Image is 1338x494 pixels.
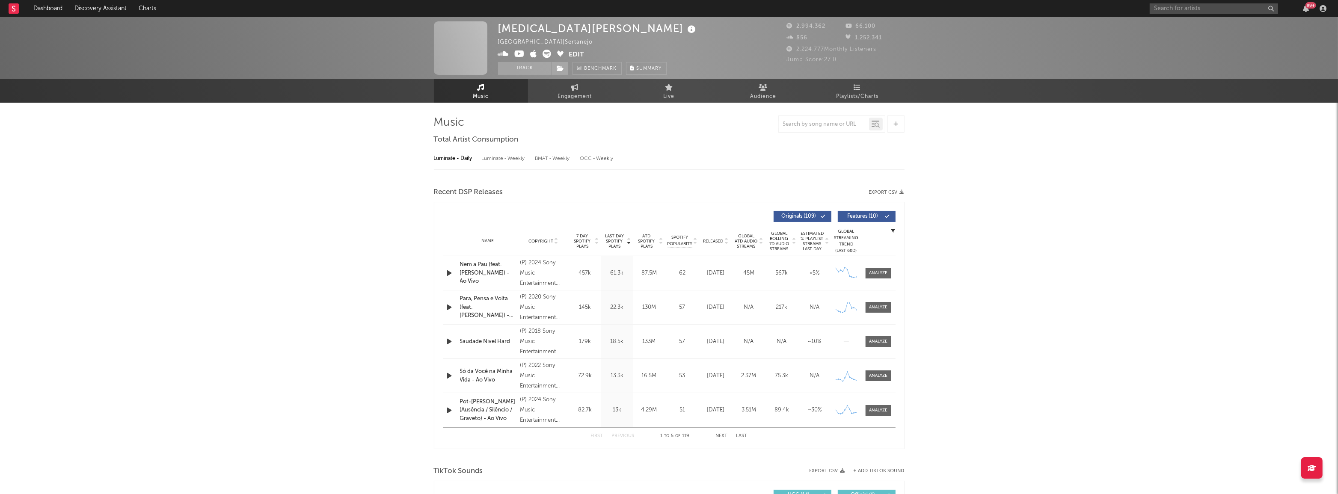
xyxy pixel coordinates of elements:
div: 87.5M [635,269,663,278]
div: Só da Você na Minha Vida - Ao Vivo [460,367,516,384]
div: (P) 2024 Sony Music Entertainment Brasil ltda. [520,258,567,289]
span: Summary [637,66,662,71]
div: 75.3k [768,372,796,380]
span: ATD Spotify Plays [635,234,658,249]
button: Last [736,434,748,438]
div: 1 5 119 [652,431,699,441]
div: (P) 2018 Sony Music Entertainment Brasil Ltda. [520,326,567,357]
div: [MEDICAL_DATA][PERSON_NAME] [498,21,698,35]
div: 18.5k [603,337,631,346]
a: Benchmark [573,62,622,75]
a: Audience [716,79,810,103]
div: N/A [801,372,829,380]
span: 2.994.362 [787,24,826,29]
button: + Add TikTok Sound [845,469,905,473]
div: 62 [668,269,697,278]
span: Released [703,239,724,244]
span: 2.224.777 Monthly Listeners [787,47,877,52]
a: Pot-[PERSON_NAME] (Ausência / Silêncio / Graveto) - Ao Vivo [460,398,516,423]
div: 457k [571,269,599,278]
button: Summary [626,62,667,75]
div: 13.3k [603,372,631,380]
div: ~ 30 % [801,406,829,414]
div: 99 + [1305,2,1316,9]
div: 45M [735,269,763,278]
div: [DATE] [702,303,730,312]
a: Music [434,79,528,103]
span: 7 Day Spotify Plays [571,234,594,249]
input: Search by song name or URL [779,121,869,128]
div: N/A [735,337,763,346]
div: 22.3k [603,303,631,312]
div: 2.37M [735,372,763,380]
span: TikTok Sounds [434,466,483,476]
div: 16.5M [635,372,663,380]
div: N/A [735,303,763,312]
div: <5% [801,269,829,278]
div: ~ 10 % [801,337,829,346]
input: Search for artists [1150,3,1278,14]
span: Benchmark [584,64,617,74]
a: Engagement [528,79,622,103]
div: [DATE] [702,337,730,346]
div: OCC - Weekly [580,151,614,166]
div: [DATE] [702,406,730,414]
span: Engagement [558,92,592,102]
div: Luminate - Weekly [482,151,527,166]
div: 13k [603,406,631,414]
div: 4.29M [635,406,663,414]
div: Name [460,238,516,244]
div: 567k [768,269,796,278]
div: 179k [571,337,599,346]
div: [DATE] [702,269,730,278]
div: Luminate - Daily [434,151,473,166]
button: Edit [569,50,584,60]
a: Nem a Pau (feat. [PERSON_NAME]) - Ao Vivo [460,260,516,286]
button: Track [498,62,552,75]
a: Saudade Nível Hard [460,337,516,346]
div: 89.4k [768,406,796,414]
span: to [665,434,670,438]
button: Originals(109) [774,211,831,222]
span: 66.100 [846,24,875,29]
span: Last Day Spotify Plays [603,234,626,249]
div: (P) 2020 Sony Music Entertainment Brasil ltda. [520,292,567,323]
div: [DATE] [702,372,730,380]
button: Export CSV [810,468,845,473]
a: Para, Pensa e Volta (feat. [PERSON_NAME]) - Ao Vivo [460,295,516,320]
div: 217k [768,303,796,312]
span: Originals ( 109 ) [779,214,819,219]
span: Copyright [528,239,553,244]
span: Audience [750,92,776,102]
div: N/A [801,303,829,312]
div: 82.7k [571,406,599,414]
button: Export CSV [869,190,905,195]
div: 130M [635,303,663,312]
span: Features ( 10 ) [843,214,883,219]
div: 72.9k [571,372,599,380]
div: (P) 2022 Sony Music Entertainment Brasil ltda. [520,361,567,391]
div: 133M [635,337,663,346]
span: Global Rolling 7D Audio Streams [768,231,791,251]
div: 57 [668,337,697,346]
span: Global ATD Audio Streams [735,234,758,249]
a: Playlists/Charts [810,79,905,103]
div: BMAT - Weekly [535,151,572,166]
span: Jump Score: 27.0 [787,57,837,62]
button: 99+ [1303,5,1309,12]
div: 61.3k [603,269,631,278]
div: [GEOGRAPHIC_DATA] | Sertanejo [498,37,603,47]
span: Estimated % Playlist Streams Last Day [801,231,824,251]
a: Live [622,79,716,103]
button: + Add TikTok Sound [854,469,905,473]
span: Live [664,92,675,102]
span: Playlists/Charts [836,92,878,102]
span: Spotify Popularity [667,234,692,247]
div: 53 [668,372,697,380]
span: Total Artist Consumption [434,135,519,145]
span: of [676,434,681,438]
